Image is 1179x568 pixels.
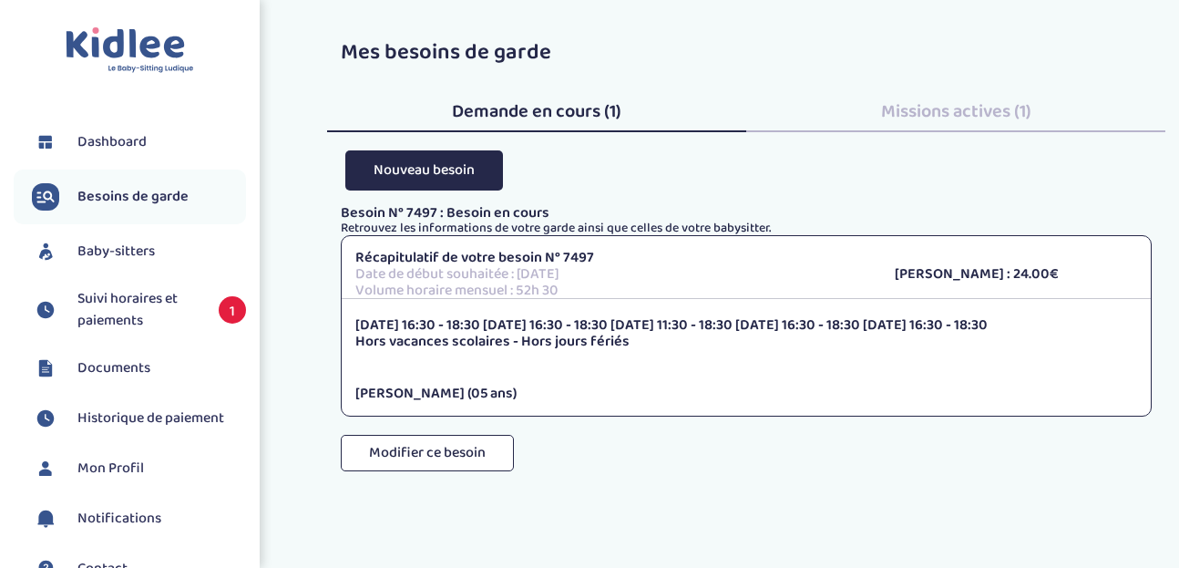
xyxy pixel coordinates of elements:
[32,455,59,482] img: profil.svg
[341,435,514,471] button: Modifier ce besoin
[77,131,147,153] span: Dashboard
[341,35,551,70] span: Mes besoins de garde
[77,241,155,263] span: Baby-sitters
[77,288,200,332] span: Suivi horaires et paiements
[32,505,246,532] a: Notifications
[345,150,503,190] button: Nouveau besoin
[452,97,621,126] span: Demande en cours (1)
[32,455,246,482] a: Mon Profil
[32,405,59,432] img: suivihoraire.svg
[32,129,246,156] a: Dashboard
[77,357,150,379] span: Documents
[32,405,246,432] a: Historique de paiement
[355,334,1137,350] p: Hors vacances scolaires - Hors jours fériés
[881,97,1031,126] span: Missions actives (1)
[32,183,59,211] img: besoin.svg
[32,129,59,156] img: dashboard.svg
[341,205,1152,222] p: Besoin N° 7497 : Besoin en cours
[77,186,189,208] span: Besoins de garde
[32,505,59,532] img: notification.svg
[355,266,867,283] p: Date de début souhaitée : [DATE]
[341,222,1152,235] p: Retrouvez les informations de votre garde ainsi que celles de votre babysitter.
[32,355,246,382] a: Documents
[355,382,517,405] span: [PERSON_NAME] (05 ans)
[77,408,224,429] span: Historique de paiement
[355,283,867,299] p: Volume horaire mensuel : 52h 30
[66,27,194,74] img: logo.svg
[32,183,246,211] a: Besoins de garde
[32,288,246,332] a: Suivi horaires et paiements 1
[355,250,867,266] p: Récapitulatif de votre besoin N° 7497
[219,296,246,324] span: 1
[32,296,59,324] img: suivihoraire.svg
[32,238,246,265] a: Baby-sitters
[355,317,1137,334] p: [DATE] 16:30 - 18:30 [DATE] 16:30 - 18:30 [DATE] 11:30 - 18:30 [DATE] 16:30 - 18:30 [DATE] 16:30 ...
[77,458,144,480] span: Mon Profil
[341,452,514,488] a: Modifier ce besoin
[895,266,1137,283] p: [PERSON_NAME] : 24.00€
[77,508,161,530] span: Notifications
[32,238,59,265] img: babysitters.svg
[32,355,59,382] img: documents.svg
